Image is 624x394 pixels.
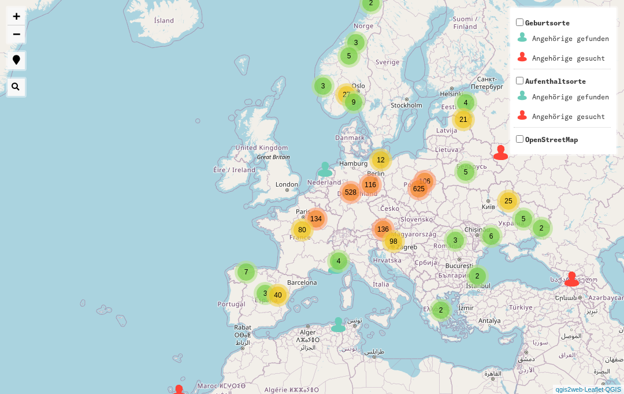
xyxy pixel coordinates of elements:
a: Leaflet [584,386,603,393]
span: 136 [377,225,389,233]
a: Zoom in [8,8,25,25]
span: Geburtsorte [514,18,611,69]
img: Geburtsorte_2_Angeh%C3%B6rigegefunden0.png [515,30,530,44]
span: 27 [343,91,350,99]
img: Geburtsorte_2_Angeh%C3%B6rigegesucht1.png [515,50,530,64]
span: 40 [274,291,281,299]
span: 2 [540,224,544,232]
span: 3 [354,39,358,47]
span: 7 [244,268,248,276]
span: 9 [352,98,356,106]
span: 2 [439,306,443,314]
span: 5 [347,52,351,60]
span: 5 [464,168,468,176]
td: Angehörige gesucht [532,107,610,126]
span: 6 [489,232,493,240]
td: Angehörige gefunden [532,29,610,48]
a: qgis2web [556,386,582,393]
span: 4 [464,99,468,107]
span: 25 [504,197,512,205]
span: 134 [310,215,322,223]
span: 106 [419,177,430,185]
img: Aufenthaltsorte_1_Angeh%C3%B6rigegesucht1.png [515,108,530,122]
span: 21 [459,116,467,124]
span: 98 [389,237,397,246]
span: 625 [413,185,425,193]
span: 116 [365,181,376,189]
span: 80 [298,226,306,234]
td: Angehörige gefunden [532,88,610,106]
span: 3 [263,289,268,298]
input: AufenthaltsorteAngehörige gefundenAngehörige gesucht [516,77,523,84]
span: OpenStreetMap [525,135,578,144]
input: GeburtsorteAngehörige gefundenAngehörige gesucht [516,18,523,26]
span: 2 [476,272,480,280]
span: 528 [345,188,356,196]
input: OpenStreetMap [516,135,523,143]
a: Show me where I am [8,52,25,69]
span: 12 [377,156,384,164]
span: 4 [337,257,341,265]
img: Aufenthaltsorte_1_Angeh%C3%B6rigegefunden0.png [515,88,530,103]
a: QGIS [605,386,621,393]
a: Zoom out [8,25,25,43]
span: Aufenthaltsorte [514,77,611,127]
span: 5 [522,215,526,223]
span: 3 [321,82,325,90]
span: 3 [454,236,458,244]
td: Angehörige gesucht [532,49,610,68]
